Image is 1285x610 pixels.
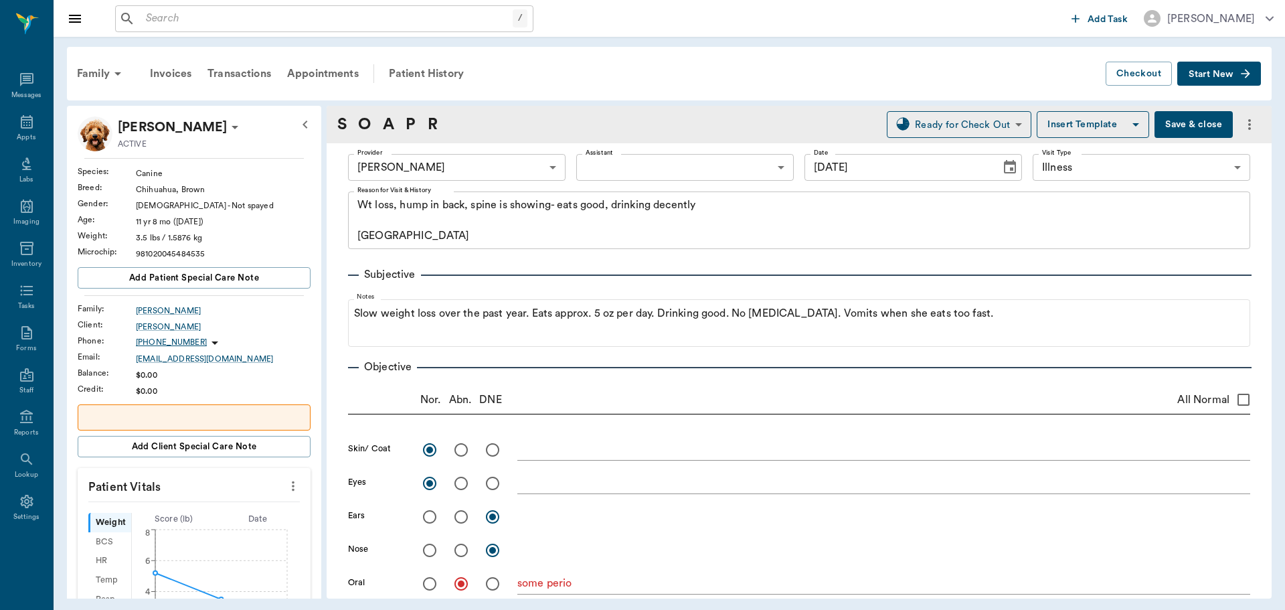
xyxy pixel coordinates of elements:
button: [PERSON_NAME] [1133,6,1284,31]
div: Appts [17,133,35,143]
p: Abn. [449,392,472,408]
textarea: Wt loss, hump in back, spine is showing- eats good, drinking decently [GEOGRAPHIC_DATA] [357,198,1241,244]
div: Resp [88,590,131,609]
textarea: some perio [517,576,1250,591]
div: Staff [19,386,33,396]
p: Nor. [420,392,441,408]
p: Subjective [359,266,421,283]
button: Checkout [1106,62,1172,86]
label: Visit Type [1042,148,1072,157]
button: more [282,475,304,498]
div: Reports [14,428,39,438]
a: Appointments [279,58,367,90]
div: Weight [88,513,131,532]
div: Settings [13,512,40,522]
div: Score ( lb ) [132,513,216,526]
div: $0.00 [136,369,311,381]
div: Forms [16,344,36,354]
div: Age : [78,214,136,226]
a: P [406,112,416,137]
label: Provider [357,148,382,157]
a: [PERSON_NAME] [136,321,311,333]
label: Oral [348,577,365,589]
div: Ready for Check Out [915,117,1010,133]
button: Add patient Special Care Note [78,267,311,289]
div: Species : [78,165,136,177]
button: Add client Special Care Note [78,436,311,457]
div: Inventory [11,259,41,269]
div: Credit : [78,383,136,395]
div: HR [88,552,131,571]
div: Tasks [18,301,35,311]
div: 11 yr 8 mo ([DATE]) [136,216,311,228]
div: [EMAIL_ADDRESS][DOMAIN_NAME] [136,353,311,365]
tspan: 8 [145,529,150,537]
div: Bitsy Fisher [118,117,227,138]
div: Family : [78,303,136,315]
label: Eyes [348,476,366,488]
div: Phone : [78,335,136,347]
p: Slow weight loss over the past year. Eats approx. 5 oz per day. Drinking good. No [MEDICAL_DATA].... [354,305,1244,321]
button: Choose date, selected date is Sep 24, 2025 [997,154,1023,181]
div: Labs [19,175,33,185]
tspan: 4 [145,588,151,596]
label: Reason for Visit & History [357,185,431,195]
div: Email : [78,351,136,363]
div: 3.5 lbs / 1.5876 kg [136,232,311,244]
label: Ears [348,510,365,522]
span: All Normal [1177,392,1229,408]
div: Breed : [78,181,136,194]
div: 981020045484535 [136,248,311,260]
div: $0.00 [136,385,311,397]
a: Transactions [199,58,279,90]
a: O [358,112,371,137]
button: more [1238,113,1261,136]
div: BCS [88,532,131,552]
div: [PERSON_NAME] [348,154,566,181]
p: ACTIVE [118,138,147,150]
p: DNE [479,392,501,408]
div: Family [69,58,134,90]
div: Balance : [78,367,136,379]
div: Imaging [13,217,39,227]
a: [PERSON_NAME] [136,305,311,317]
div: / [513,9,527,27]
div: Lookup [15,470,38,480]
div: Canine [136,167,311,179]
span: Add patient Special Care Note [129,271,259,285]
label: Date [814,148,828,157]
label: Notes [357,293,375,302]
input: MM/DD/YYYY [804,154,991,181]
div: [DEMOGRAPHIC_DATA] - Not spayed [136,200,311,212]
p: Patient Vitals [78,468,311,502]
iframe: Intercom live chat [13,564,46,597]
div: Client : [78,319,136,331]
a: S [337,112,347,137]
button: Save & close [1154,111,1233,138]
input: Search [141,9,513,28]
label: Nose [348,543,368,555]
button: Close drawer [62,5,88,32]
a: Patient History [381,58,472,90]
div: Weight : [78,230,136,242]
a: A [383,112,394,137]
div: Gender : [78,198,136,210]
p: [PERSON_NAME] [118,117,227,138]
div: Messages [11,90,42,100]
p: Objective [359,359,417,375]
div: Date [216,513,300,526]
a: Invoices [142,58,199,90]
div: [PERSON_NAME] [1167,11,1255,27]
div: Microchip : [78,246,136,258]
button: Add Task [1066,6,1133,31]
label: Assistant [586,148,613,157]
button: Insert Template [1037,111,1149,138]
label: Skin/ Coat [348,443,391,455]
div: Temp [88,570,131,590]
